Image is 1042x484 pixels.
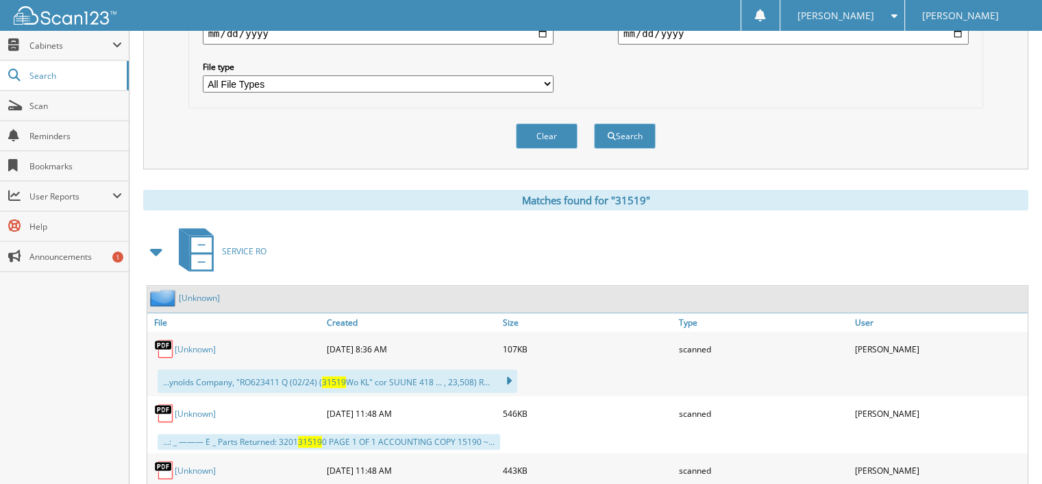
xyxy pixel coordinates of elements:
img: PDF.png [154,339,175,359]
div: [DATE] 11:48 AM [323,400,499,427]
button: Clear [516,123,578,149]
div: 1 [112,252,123,263]
a: Size [499,313,675,332]
button: Search [594,123,656,149]
span: 31519 [322,376,346,388]
span: Scan [29,100,122,112]
label: File type [203,61,554,73]
span: Cabinets [29,40,112,51]
div: 443KB [499,457,675,484]
span: Search [29,70,120,82]
input: end [618,23,969,45]
div: [PERSON_NAME] [852,457,1028,484]
div: scanned [675,457,852,484]
a: Type [675,313,852,332]
a: Created [323,313,499,332]
a: [Unknown] [175,465,216,476]
div: [DATE] 11:48 AM [323,457,499,484]
div: 546KB [499,400,675,427]
a: File [147,313,323,332]
div: 107KB [499,335,675,363]
a: [Unknown] [179,292,220,304]
span: Bookmarks [29,160,122,172]
span: Help [29,221,122,232]
span: [PERSON_NAME] [922,12,999,20]
div: [DATE] 8:36 AM [323,335,499,363]
img: PDF.png [154,403,175,424]
img: scan123-logo-white.svg [14,6,116,25]
img: PDF.png [154,460,175,481]
img: folder2.png [150,289,179,306]
div: scanned [675,335,852,363]
input: start [203,23,554,45]
span: SERVICE RO [222,245,266,257]
span: 31519 [298,436,322,448]
div: [PERSON_NAME] [852,335,1028,363]
span: User Reports [29,191,112,202]
a: [Unknown] [175,408,216,420]
a: User [852,313,1028,332]
div: ...: _ ——— E _ Parts Returned: 3201 0 PAGE 1 OF 1 ACCOUNTING COPY 15190 ~... [158,434,500,450]
div: ...ynolds Company, "RO623411 Q (02/24) ( Wo KL" cor SUUNE 418 ... , 23,508) R... [158,370,517,393]
a: [Unknown] [175,343,216,355]
a: SERVICE RO [171,224,266,278]
span: [PERSON_NAME] [797,12,874,20]
div: [PERSON_NAME] [852,400,1028,427]
div: scanned [675,400,852,427]
div: Matches found for "31519" [143,190,1028,210]
span: Reminders [29,130,122,142]
span: Announcements [29,251,122,263]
